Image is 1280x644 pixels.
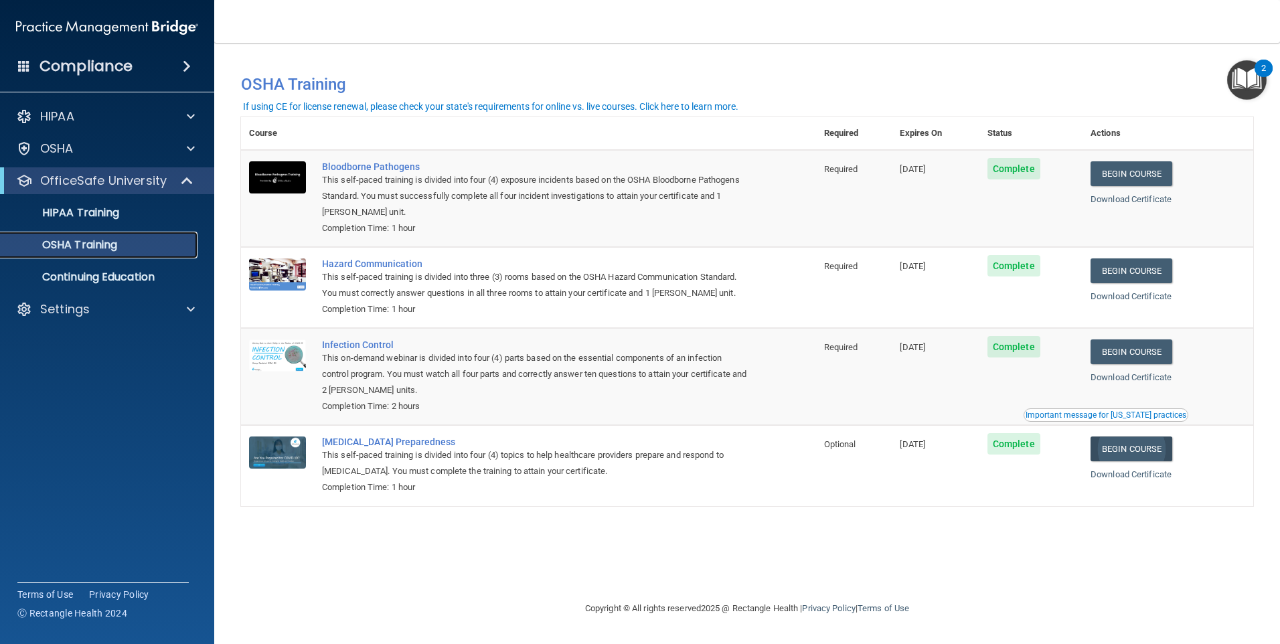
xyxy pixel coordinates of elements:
[16,14,198,41] img: PMB logo
[503,587,991,630] div: Copyright © All rights reserved 2025 @ Rectangle Health | |
[39,57,133,76] h4: Compliance
[824,342,858,352] span: Required
[17,607,127,620] span: Ⓒ Rectangle Health 2024
[900,164,925,174] span: [DATE]
[987,158,1040,179] span: Complete
[322,479,749,495] div: Completion Time: 1 hour
[1091,161,1172,186] a: Begin Course
[322,269,749,301] div: This self-paced training is divided into three (3) rooms based on the OSHA Hazard Communication S...
[16,173,194,189] a: OfficeSafe University
[40,141,74,157] p: OSHA
[322,350,749,398] div: This on-demand webinar is divided into four (4) parts based on the essential components of an inf...
[241,117,314,150] th: Course
[9,206,119,220] p: HIPAA Training
[900,261,925,271] span: [DATE]
[1083,117,1253,150] th: Actions
[322,339,749,350] a: Infection Control
[979,117,1083,150] th: Status
[322,172,749,220] div: This self-paced training is divided into four (4) exposure incidents based on the OSHA Bloodborne...
[322,436,749,447] a: [MEDICAL_DATA] Preparedness
[987,336,1040,357] span: Complete
[1091,291,1172,301] a: Download Certificate
[900,342,925,352] span: [DATE]
[1026,411,1186,419] div: Important message for [US_STATE] practices
[322,258,749,269] a: Hazard Communication
[16,141,195,157] a: OSHA
[858,603,909,613] a: Terms of Use
[987,433,1040,455] span: Complete
[900,439,925,449] span: [DATE]
[40,108,74,125] p: HIPAA
[40,173,167,189] p: OfficeSafe University
[1091,194,1172,204] a: Download Certificate
[1091,372,1172,382] a: Download Certificate
[1091,339,1172,364] a: Begin Course
[241,75,1253,94] h4: OSHA Training
[243,102,738,111] div: If using CE for license renewal, please check your state's requirements for online vs. live cours...
[16,108,195,125] a: HIPAA
[1261,68,1266,86] div: 2
[824,164,858,174] span: Required
[1091,469,1172,479] a: Download Certificate
[40,301,90,317] p: Settings
[1227,60,1267,100] button: Open Resource Center, 2 new notifications
[322,301,749,317] div: Completion Time: 1 hour
[16,301,195,317] a: Settings
[322,161,749,172] a: Bloodborne Pathogens
[89,588,149,601] a: Privacy Policy
[892,117,979,150] th: Expires On
[1091,258,1172,283] a: Begin Course
[241,100,740,113] button: If using CE for license renewal, please check your state's requirements for online vs. live cours...
[9,270,191,284] p: Continuing Education
[1091,436,1172,461] a: Begin Course
[322,447,749,479] div: This self-paced training is divided into four (4) topics to help healthcare providers prepare and...
[322,398,749,414] div: Completion Time: 2 hours
[824,439,856,449] span: Optional
[9,238,117,252] p: OSHA Training
[322,220,749,236] div: Completion Time: 1 hour
[987,255,1040,276] span: Complete
[816,117,892,150] th: Required
[1024,408,1188,422] button: Read this if you are a dental practitioner in the state of CA
[802,603,855,613] a: Privacy Policy
[17,588,73,601] a: Terms of Use
[824,261,858,271] span: Required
